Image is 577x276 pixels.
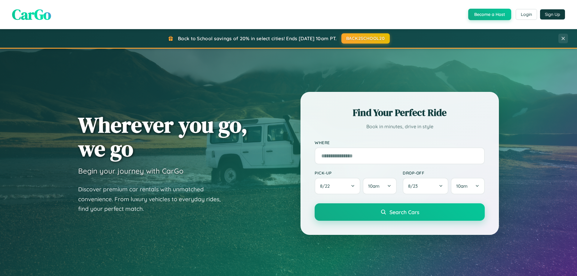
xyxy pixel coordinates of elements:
span: Back to School savings of 20% in select cities! Ends [DATE] 10am PT. [178,35,337,41]
span: 8 / 23 [408,183,421,189]
span: 10am [456,183,468,189]
span: 8 / 22 [320,183,333,189]
button: 10am [451,178,485,194]
button: Search Cars [315,203,485,221]
button: Sign Up [540,9,565,20]
span: Search Cars [389,209,419,215]
button: 8/22 [315,178,360,194]
label: Pick-up [315,170,397,175]
button: Become a Host [468,9,511,20]
span: 10am [368,183,380,189]
label: Where [315,140,485,145]
p: Book in minutes, drive in style [315,122,485,131]
h2: Find Your Perfect Ride [315,106,485,119]
p: Discover premium car rentals with unmatched convenience. From luxury vehicles to everyday rides, ... [78,184,228,214]
h1: Wherever you go, we go [78,113,248,160]
span: CarGo [12,5,51,24]
h3: Begin your journey with CarGo [78,166,184,175]
button: 10am [363,178,397,194]
button: Login [516,9,537,20]
button: 8/23 [403,178,448,194]
label: Drop-off [403,170,485,175]
button: BACK2SCHOOL20 [341,33,390,44]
